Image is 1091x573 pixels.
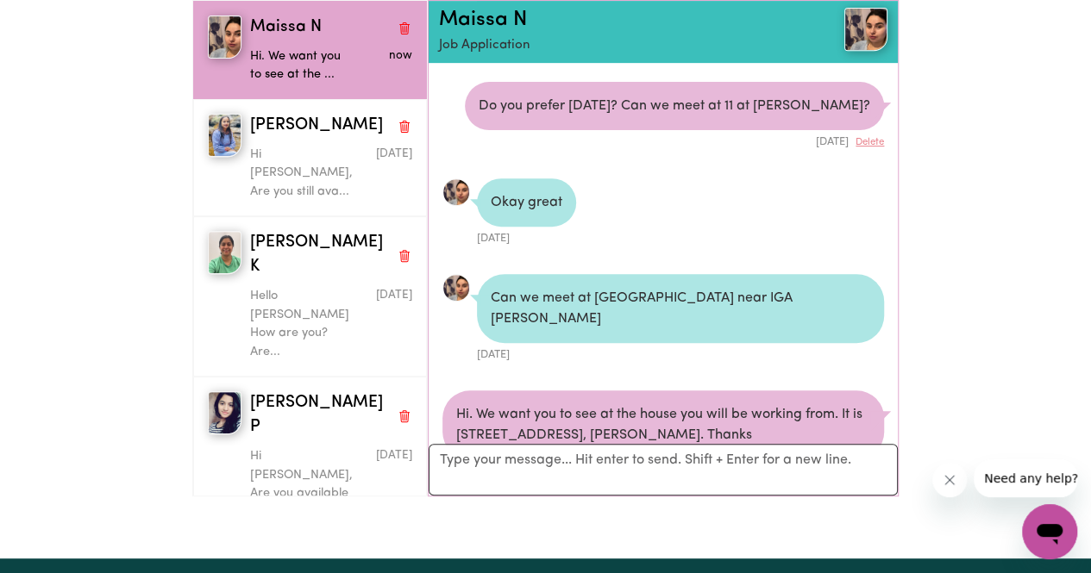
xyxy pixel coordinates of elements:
button: Satnam Kaur K[PERSON_NAME] KDelete conversationHello [PERSON_NAME] How are you? Are...Message sen... [193,216,427,377]
button: Delete conversation [397,244,412,266]
span: [PERSON_NAME] [250,114,383,139]
button: Krishna Jyoti P[PERSON_NAME] PDelete conversationHi [PERSON_NAME], Are you available ...Message s... [193,377,427,537]
img: Sandeep K [208,114,242,157]
span: [PERSON_NAME] K [250,231,390,281]
span: Message sent on August 4, 2025 [376,450,412,461]
a: Maissa N [439,9,527,30]
img: 03E2F3C4BA6B8A0EE011BF70BC450376_avatar_blob [442,178,470,206]
img: Satnam Kaur K [208,231,242,274]
button: Delete conversation [397,16,412,39]
span: Maissa N [250,16,322,40]
div: Okay great [477,178,576,227]
a: View Maissa N's profile [442,178,470,206]
span: Need any help? [10,12,104,26]
button: Delete [856,135,884,150]
div: [DATE] [477,343,884,363]
span: Message sent on August 4, 2025 [376,148,412,159]
img: Krishna Jyoti P [208,391,242,434]
div: [DATE] [477,227,576,246]
p: Hello [PERSON_NAME] How are you? Are... [250,287,358,361]
div: Can we meet at [GEOGRAPHIC_DATA] near IGA [PERSON_NAME] [477,274,884,343]
div: Hi. We want you to see at the house you will be working from. It is [STREET_ADDRESS], [PERSON_NAM... [442,390,884,459]
div: [DATE] [465,130,884,150]
a: Maissa N [812,8,887,51]
p: Hi [PERSON_NAME], Are you available ... [250,447,358,521]
p: Hi. We want you to see at the ... [250,47,358,84]
p: Hi [PERSON_NAME], Are you still ava... [250,146,358,202]
div: Do you prefer [DATE]? Can we meet at 11 at [PERSON_NAME]? [465,82,884,130]
button: Sandeep K[PERSON_NAME]Delete conversationHi [PERSON_NAME], Are you still ava...Message sent on Au... [193,99,427,216]
iframe: Message from company [974,459,1077,497]
span: [PERSON_NAME] P [250,391,390,441]
button: Maissa NMaissa NDelete conversationHi. We want you to see at the ...Message sent on August 6, 2025 [193,1,427,99]
p: Job Application [439,36,813,56]
iframe: Close message [932,463,967,497]
span: Message sent on August 6, 2025 [389,50,412,61]
button: Delete conversation [397,115,412,137]
img: View Maissa N's profile [844,8,887,51]
button: Delete conversation [397,404,412,427]
img: 03E2F3C4BA6B8A0EE011BF70BC450376_avatar_blob [442,274,470,302]
span: Message sent on August 4, 2025 [376,290,412,301]
a: View Maissa N's profile [442,274,470,302]
iframe: Button to launch messaging window [1022,504,1077,559]
img: Maissa N [208,16,242,59]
